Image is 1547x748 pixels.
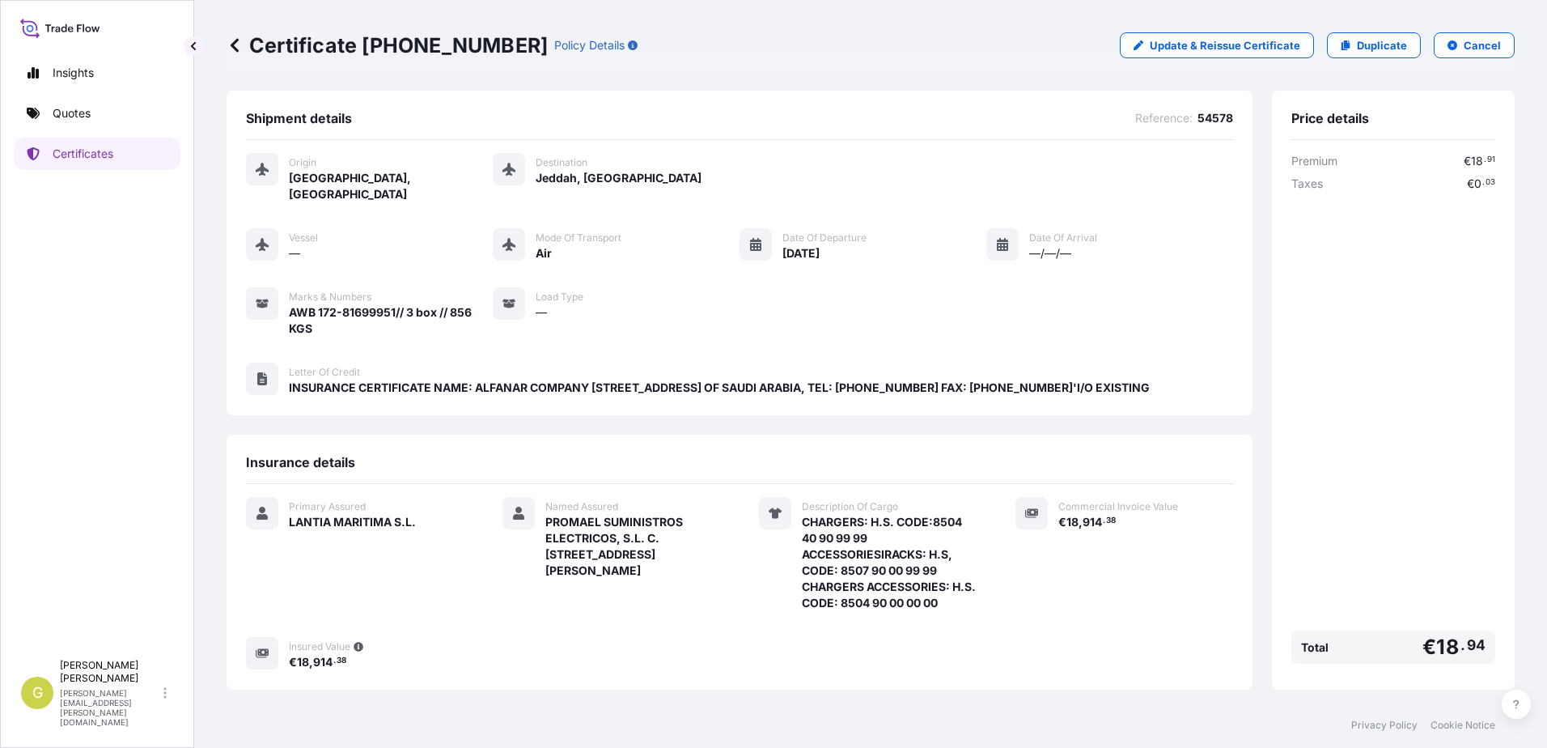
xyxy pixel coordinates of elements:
span: Commercial Invoice Value [1058,500,1178,513]
span: Origin [289,156,316,169]
a: Quotes [14,97,180,130]
span: 18 [1436,637,1458,657]
span: Total [1301,640,1329,656]
span: 54578 [1197,110,1233,126]
p: [PERSON_NAME] [PERSON_NAME] [60,659,160,685]
span: CHARGERS: H.S. CODE:8504 40 90 99 99 ACCESSORIESIRACKS: H.S, CODE: 8507 90 00 99 99 CHARGERS ACCE... [802,514,977,611]
p: Duplicate [1357,37,1407,53]
span: Insured Value [289,640,350,653]
span: 03 [1486,180,1495,185]
span: . [333,658,336,664]
a: Insights [14,57,180,89]
span: — [289,245,300,261]
span: 914 [1083,516,1102,528]
span: Premium [1291,153,1337,169]
button: Cancel [1434,32,1515,58]
span: Price details [1291,110,1369,126]
p: Certificates [53,146,113,162]
p: Quotes [53,105,91,121]
span: . [1482,180,1485,185]
a: Duplicate [1327,32,1421,58]
span: 914 [313,657,333,668]
span: € [1058,516,1066,528]
span: € [1422,637,1436,657]
a: Privacy Policy [1351,719,1418,732]
span: Mode of Transport [536,232,621,244]
p: [PERSON_NAME][EMAIL_ADDRESS][PERSON_NAME][DOMAIN_NAME] [60,688,160,727]
span: . [1103,518,1105,524]
span: Taxes [1291,176,1323,192]
span: 18 [1066,516,1079,528]
span: Marks & Numbers [289,291,371,304]
a: Certificates [14,138,180,170]
span: INSURANCE CERTIFICATE NAME: ALFANAR COMPANY [STREET_ADDRESS] OF SAUDI ARABIA, TEL: [PHONE_NUMBER]... [289,380,1150,396]
span: G [32,685,43,701]
a: Cookie Notice [1430,719,1495,732]
span: Vessel [289,232,318,244]
p: Insights [53,65,94,81]
span: Shipment details [246,110,352,126]
span: € [1467,178,1474,189]
a: Update & Reissue Certificate [1120,32,1314,58]
span: PROMAEL SUMINISTROS ELECTRICOS, S.L. C. [STREET_ADDRESS][PERSON_NAME] [545,514,720,579]
span: — [536,304,547,321]
span: LANTIA MARITIMA S.L. [289,514,416,530]
span: AWB 172-81699951// 3 box // 856 KGS [289,304,493,337]
span: 38 [1106,518,1116,524]
span: [DATE] [782,245,820,261]
span: 0 [1474,178,1481,189]
span: , [309,657,313,668]
span: 91 [1487,157,1495,163]
p: Certificate [PHONE_NUMBER] [227,32,548,58]
span: Primary Assured [289,500,366,513]
span: . [1484,157,1486,163]
span: Destination [536,156,587,169]
span: , [1079,516,1083,528]
p: Cancel [1464,37,1501,53]
span: Date of Arrival [1029,232,1097,244]
span: Load Type [536,291,583,304]
span: Description Of Cargo [802,500,898,513]
span: —/—/— [1029,245,1071,261]
span: 18 [297,657,309,668]
span: Letter of Credit [289,366,360,379]
span: 18 [1471,155,1483,167]
p: Update & Reissue Certificate [1150,37,1300,53]
span: . [1460,640,1465,650]
span: Named Assured [545,500,618,513]
span: 94 [1467,640,1486,650]
span: Reference : [1135,110,1193,126]
span: € [1464,155,1471,167]
p: Policy Details [554,37,625,53]
span: Air [536,245,552,261]
span: € [289,657,297,668]
span: Jeddah, [GEOGRAPHIC_DATA] [536,170,701,186]
span: [GEOGRAPHIC_DATA], [GEOGRAPHIC_DATA] [289,170,493,202]
span: Insurance details [246,454,355,470]
span: 38 [337,658,346,664]
span: Date of Departure [782,232,867,244]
